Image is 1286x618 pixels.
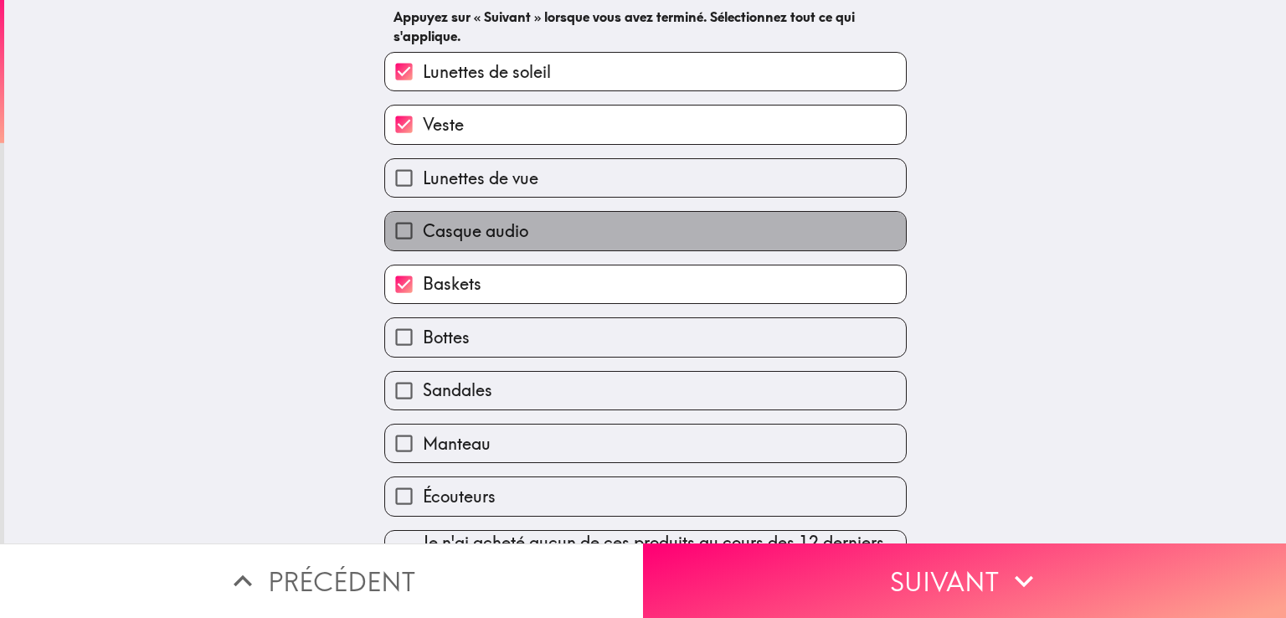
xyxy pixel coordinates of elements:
button: Baskets [385,265,906,303]
button: Lunettes de soleil [385,53,906,90]
span: Sandales [423,379,492,402]
span: Manteau [423,432,491,456]
button: Sandales [385,372,906,409]
span: Écouteurs [423,485,496,508]
button: Casque audio [385,212,906,250]
span: Je n'ai acheté aucun de ces produits au cours des 12 derniers mois. [423,531,906,578]
button: Veste [385,106,906,143]
span: Casque audio [423,219,528,243]
span: Lunettes de vue [423,167,538,190]
span: Lunettes de soleil [423,60,551,84]
h6: Appuyez sur « Suivant » lorsque vous avez terminé. Sélectionnez tout ce qui s'applique. [394,8,898,45]
button: Manteau [385,425,906,462]
button: Suivant [643,543,1286,618]
button: Je n'ai acheté aucun de ces produits au cours des 12 derniers mois. [385,531,906,578]
span: Bottes [423,326,470,349]
button: Lunettes de vue [385,159,906,197]
button: Écouteurs [385,477,906,515]
span: Veste [423,113,464,136]
span: Baskets [423,272,481,296]
button: Bottes [385,318,906,356]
